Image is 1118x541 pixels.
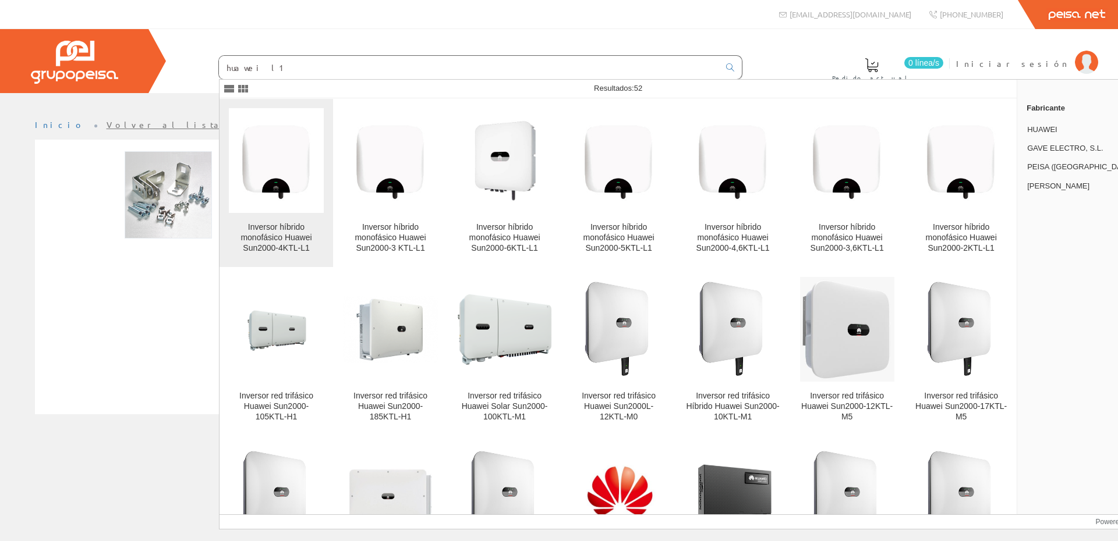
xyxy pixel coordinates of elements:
[229,391,324,422] div: Inversor red trifásico Huawei Sun2000-105KTL-H1
[940,9,1003,19] span: [PHONE_NUMBER]
[457,110,552,211] img: Inversor híbrido monofásico Huawei Sun2000-6KTL-L1
[334,99,447,267] a: Inversor híbrido monofásico Huawei Sun2000-3 KTL-L1 Inversor híbrido monofásico Huawei Sun2000-3 ...
[571,113,666,208] img: Inversor híbrido monofásico Huawei Sun2000-5KTL-L1
[220,268,333,436] a: Inversor red trifásico Huawei Sun2000-105KTL-H1 Inversor red trifásico Huawei Sun2000-105KTL-H1
[457,294,552,365] img: Inversor red trifásico Huawei Solar Sun2000-100KTL-M1
[956,48,1098,59] a: Iniciar sesión
[685,222,780,254] div: Inversor híbrido monofásico Huawei Sun2000-4,6KTL-L1
[107,119,337,130] a: Volver al listado de productos
[676,99,790,267] a: Inversor híbrido monofásico Huawei Sun2000-4,6KTL-L1 Inversor híbrido monofásico Huawei Sun2000-4...
[125,151,212,239] img: Foto artículo PACK SOPORTE MONTAJE DE PLACA SEPARADORA (PACK 4 UDS.) (150x150)
[799,222,894,254] div: Inversor híbrido monofásico Huawei Sun2000-3,6KTL-L1
[343,113,438,208] img: Inversor híbrido monofásico Huawei Sun2000-3 KTL-L1
[922,277,1000,382] img: Inversor red trifásico Huawei Sun2000-17KTL-M5
[685,113,780,208] img: Inversor híbrido monofásico Huawei Sun2000-4,6KTL-L1
[229,291,324,367] img: Inversor red trifásico Huawei Sun2000-105KTL-H1
[956,58,1069,69] span: Iniciar sesión
[904,57,943,69] span: 0 línea/s
[832,72,911,84] span: Pedido actual
[229,222,324,254] div: Inversor híbrido monofásico Huawei Sun2000-4KTL-L1
[676,268,790,436] a: Inversor red trifásico Híbrido Huawei Sun2000-10KTL-M1 Inversor red trifásico Híbrido Huawei Sun2...
[694,277,772,382] img: Inversor red trifásico Híbrido Huawei Sun2000-10KTL-M1
[229,113,324,208] img: Inversor híbrido monofásico Huawei Sun2000-4KTL-L1
[571,222,666,254] div: Inversor híbrido monofásico Huawei Sun2000-5KTL-L1
[343,222,438,254] div: Inversor híbrido monofásico Huawei Sun2000-3 KTL-L1
[457,222,552,254] div: Inversor híbrido monofásico Huawei Sun2000-6KTL-L1
[594,84,642,92] span: Resultados:
[579,277,657,382] img: Inversor red trifásico Huawei Sun2000L-12KTL-M0
[800,277,894,382] img: Inversor red trifásico Huawei Sun2000-12KTL-M5
[31,41,118,84] img: Grupo Peisa
[799,113,894,208] img: Inversor híbrido monofásico Huawei Sun2000-3,6KTL-L1
[904,99,1018,267] a: Inversor híbrido monofásico Huawei Sun2000-2KTL-L1 Inversor híbrido monofásico Huawei Sun2000-2KT...
[904,268,1018,436] a: Inversor red trifásico Huawei Sun2000-17KTL-M5 Inversor red trifásico Huawei Sun2000-17KTL-M5
[790,268,904,436] a: Inversor red trifásico Huawei Sun2000-12KTL-M5 Inversor red trifásico Huawei Sun2000-12KTL-M5
[35,119,84,130] a: Inicio
[343,391,438,422] div: Inversor red trifásico Huawei Sun2000-185KTL-H1
[914,222,1009,254] div: Inversor híbrido monofásico Huawei Sun2000-2KTL-L1
[914,113,1009,208] img: Inversor híbrido monofásico Huawei Sun2000-2KTL-L1
[220,99,333,267] a: Inversor híbrido monofásico Huawei Sun2000-4KTL-L1 Inversor híbrido monofásico Huawei Sun2000-4KT...
[562,99,675,267] a: Inversor híbrido monofásico Huawei Sun2000-5KTL-L1 Inversor híbrido monofásico Huawei Sun2000-5KT...
[634,84,642,92] span: 52
[790,9,911,19] span: [EMAIL_ADDRESS][DOMAIN_NAME]
[571,391,666,422] div: Inversor red trifásico Huawei Sun2000L-12KTL-M0
[448,99,561,267] a: Inversor híbrido monofásico Huawei Sun2000-6KTL-L1 Inversor híbrido monofásico Huawei Sun2000-6KT...
[457,391,552,422] div: Inversor red trifásico Huawei Solar Sun2000-100KTL-M1
[914,391,1009,422] div: Inversor red trifásico Huawei Sun2000-17KTL-M5
[790,99,904,267] a: Inversor híbrido monofásico Huawei Sun2000-3,6KTL-L1 Inversor híbrido monofásico Huawei Sun2000-3...
[685,391,780,422] div: Inversor red trifásico Híbrido Huawei Sun2000-10KTL-M1
[799,391,894,422] div: Inversor red trifásico Huawei Sun2000-12KTL-M5
[448,268,561,436] a: Inversor red trifásico Huawei Solar Sun2000-100KTL-M1 Inversor red trifásico Huawei Solar Sun2000...
[219,56,719,79] input: Buscar ...
[334,268,447,436] a: Inversor red trifásico Huawei Sun2000-185KTL-H1 Inversor red trifásico Huawei Sun2000-185KTL-H1
[343,296,438,362] img: Inversor red trifásico Huawei Sun2000-185KTL-H1
[562,268,675,436] a: Inversor red trifásico Huawei Sun2000L-12KTL-M0 Inversor red trifásico Huawei Sun2000L-12KTL-M0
